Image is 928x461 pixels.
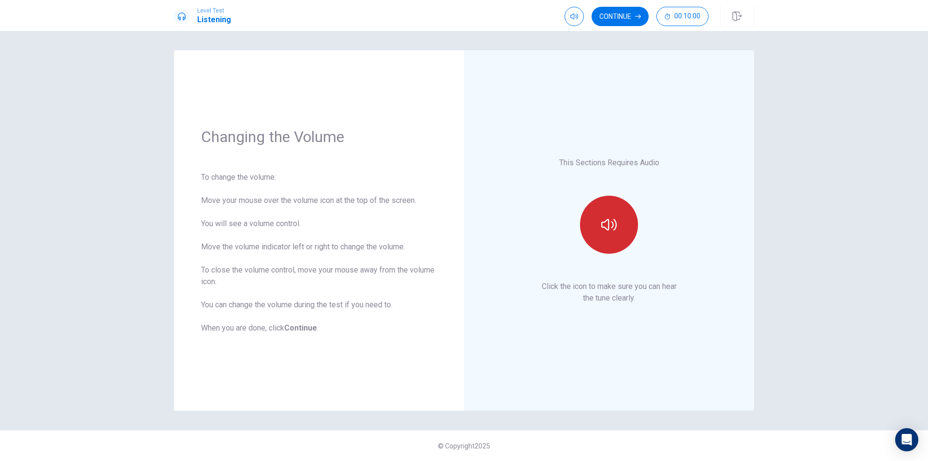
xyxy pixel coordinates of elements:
[559,157,659,169] p: This Sections Requires Audio
[674,13,700,20] span: 00:10:00
[656,7,709,26] button: 00:10:00
[201,172,437,334] div: To change the volume: Move your mouse over the volume icon at the top of the screen. You will see...
[895,428,918,451] div: Open Intercom Messenger
[438,442,490,450] span: © Copyright 2025
[197,7,231,14] span: Level Test
[201,127,437,146] h1: Changing the Volume
[197,14,231,26] h1: Listening
[592,7,649,26] button: Continue
[284,323,317,332] b: Continue
[542,281,677,304] p: Click the icon to make sure you can hear the tune clearly.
